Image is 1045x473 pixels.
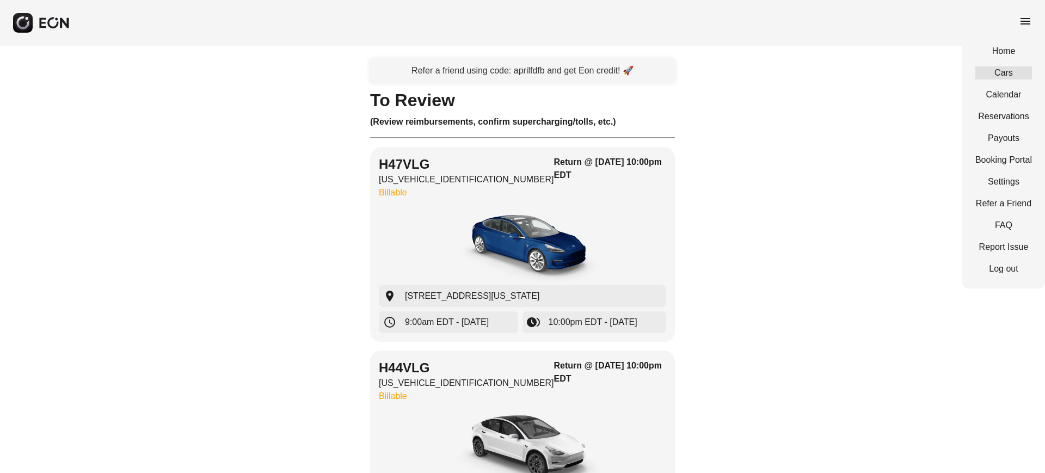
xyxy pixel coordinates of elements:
span: 9:00am EDT - [DATE] [405,316,489,329]
p: Billable [379,186,554,199]
h3: Return @ [DATE] 10:00pm EDT [554,359,666,385]
span: location_on [383,290,396,303]
h2: H44VLG [379,359,554,377]
a: Cars [975,66,1032,79]
h1: To Review [370,94,675,107]
h2: H47VLG [379,156,554,173]
span: schedule [383,316,396,329]
span: 10:00pm EDT - [DATE] [549,316,637,329]
a: Refer a Friend [975,197,1032,210]
p: [US_VEHICLE_IDENTIFICATION_NUMBER] [379,173,554,186]
span: [STREET_ADDRESS][US_STATE] [405,290,539,303]
h3: (Review reimbursements, confirm supercharging/tolls, etc.) [370,115,675,128]
h3: Return @ [DATE] 10:00pm EDT [554,156,666,182]
a: Report Issue [975,241,1032,254]
a: Settings [975,175,1032,188]
a: Calendar [975,88,1032,101]
a: Reservations [975,110,1032,123]
a: FAQ [975,219,1032,232]
span: menu [1019,15,1032,28]
p: Billable [379,390,554,403]
span: browse_gallery [527,316,540,329]
a: Log out [975,262,1032,275]
a: Home [975,45,1032,58]
a: Booking Portal [975,153,1032,167]
button: H47VLG[US_VEHICLE_IDENTIFICATION_NUMBER]BillableReturn @ [DATE] 10:00pm EDTcar[STREET_ADDRESS][US... [370,147,675,342]
img: car [441,204,604,285]
p: [US_VEHICLE_IDENTIFICATION_NUMBER] [379,377,554,390]
a: Payouts [975,132,1032,145]
a: Refer a friend using code: aprilfdfb and get Eon credit! 🚀 [370,59,675,83]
